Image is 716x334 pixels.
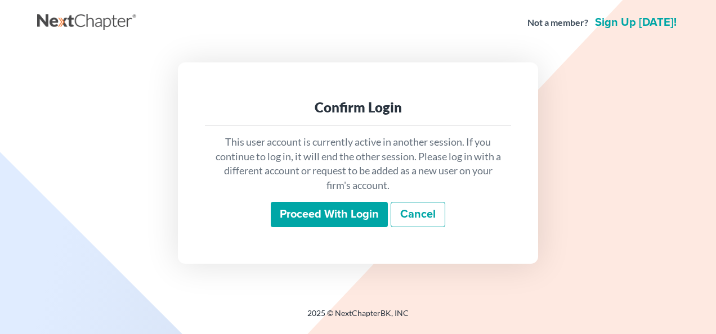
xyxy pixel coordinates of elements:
[214,98,502,116] div: Confirm Login
[391,202,445,228] a: Cancel
[37,308,679,328] div: 2025 © NextChapterBK, INC
[593,17,679,28] a: Sign up [DATE]!
[214,135,502,193] p: This user account is currently active in another session. If you continue to log in, it will end ...
[271,202,388,228] input: Proceed with login
[527,16,588,29] strong: Not a member?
